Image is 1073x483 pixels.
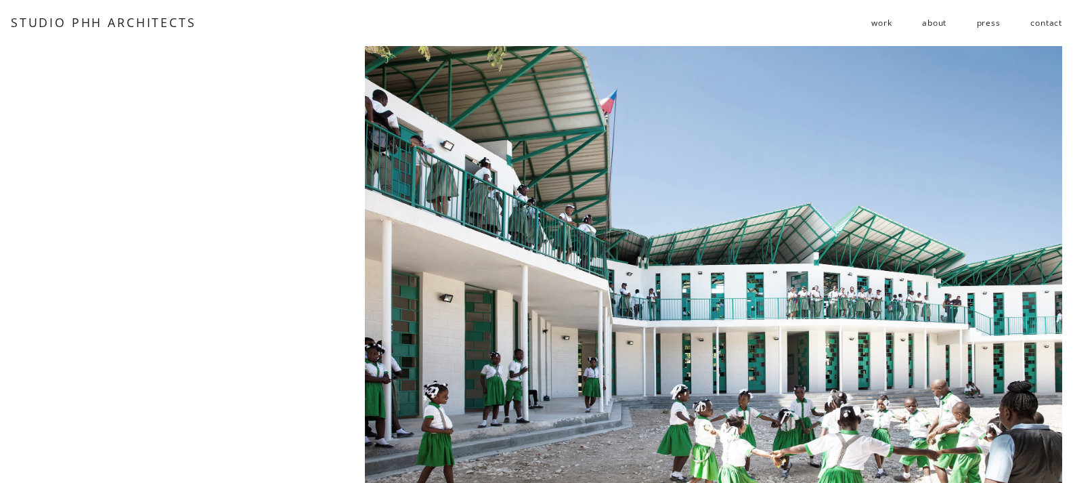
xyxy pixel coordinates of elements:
a: contact [1030,12,1062,34]
a: STUDIO PHH ARCHITECTS [11,14,196,30]
a: folder dropdown [871,12,892,34]
a: press [977,12,1001,34]
a: about [922,12,946,34]
span: work [871,13,892,33]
